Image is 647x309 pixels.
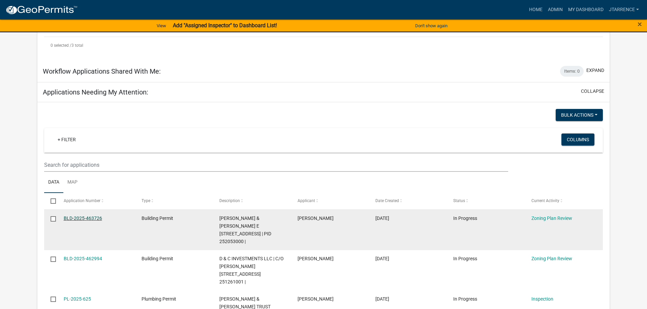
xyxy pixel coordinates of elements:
button: expand [586,67,604,74]
button: Close [638,20,642,28]
span: Application Number [64,198,100,203]
span: Justin [298,216,334,221]
span: Building Permit [142,256,173,261]
span: × [638,20,642,29]
h5: Workflow Applications Shared With Me: [43,67,161,75]
h5: Applications Needing My Attention: [43,88,148,96]
a: Zoning Plan Review [531,216,572,221]
a: BLD-2025-463726 [64,216,102,221]
span: In Progress [453,256,477,261]
button: Columns [561,133,594,146]
button: Don't show again [412,20,450,31]
span: Brian Swedberg [298,256,334,261]
span: 08/12/2025 [375,296,389,302]
span: GARVES,MATTHEW J & LAURA E 909 CORTLAND LN, Houston County | PID 252053000 | [219,216,271,244]
a: PL-2025-625 [64,296,91,302]
button: collapse [581,88,604,95]
a: BLD-2025-462994 [64,256,102,261]
datatable-header-cell: Description [213,193,291,209]
a: View [154,20,169,31]
div: 3 total [44,37,603,54]
a: Home [526,3,545,16]
datatable-header-cell: Date Created [369,193,447,209]
span: Status [453,198,465,203]
datatable-header-cell: Type [135,193,213,209]
span: D & C INVESTMENTS LLC | C/O BRIAN SWEDBERG 1208 SPRUCE DR, Houston County | PID 251261001 | [219,256,284,284]
a: Inspection [531,296,553,302]
span: Applicant [298,198,315,203]
a: + Filter [52,133,81,146]
span: Bob Mach [298,296,334,302]
datatable-header-cell: Status [447,193,525,209]
a: jtarrence [606,3,642,16]
span: In Progress [453,216,477,221]
span: 08/12/2025 [375,256,389,261]
a: My Dashboard [565,3,606,16]
strong: Add "Assigned Inspector" to Dashboard List! [173,22,277,29]
a: Map [63,172,82,193]
span: Current Activity [531,198,559,203]
span: Type [142,198,150,203]
span: Plumbing Permit [142,296,176,302]
span: 08/14/2025 [375,216,389,221]
datatable-header-cell: Current Activity [525,193,603,209]
a: Data [44,172,63,193]
button: Bulk Actions [556,109,603,121]
datatable-header-cell: Applicant [291,193,369,209]
input: Search for applications [44,158,508,172]
a: Admin [545,3,565,16]
span: Building Permit [142,216,173,221]
div: Items: 0 [560,66,584,77]
span: Date Created [375,198,399,203]
span: Description [219,198,240,203]
span: In Progress [453,296,477,302]
span: 0 selected / [51,43,71,48]
datatable-header-cell: Application Number [57,193,135,209]
datatable-header-cell: Select [44,193,57,209]
a: Zoning Plan Review [531,256,572,261]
